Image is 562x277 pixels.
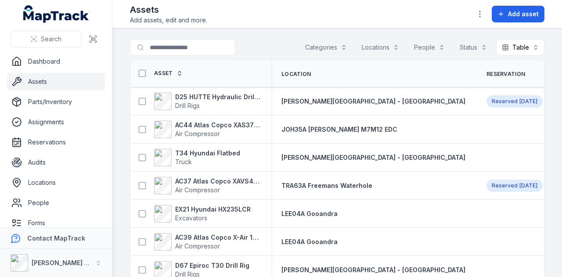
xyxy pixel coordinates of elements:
[281,209,338,218] a: LEE04A Gooandra
[130,4,207,16] h2: Assets
[175,93,260,101] strong: D25 HUTTE Hydraulic Drill Rig
[519,182,537,189] span: [DATE]
[154,205,251,223] a: EX21 Hyundai HX235LCRExcavators
[281,237,338,246] a: LEE04A Gooandra
[281,125,397,134] a: JOH35A [PERSON_NAME] M7M12 EDC
[27,234,85,242] strong: Contact MapTrack
[175,186,220,194] span: Air Compressor
[486,71,525,78] span: Reservation
[519,98,537,104] span: [DATE]
[175,121,260,130] strong: AC44 Atlas Copco XAS375TA
[32,259,104,266] strong: [PERSON_NAME] Group
[154,149,240,166] a: T34 Hyundai FlatbedTruck
[7,154,105,171] a: Audits
[154,121,260,138] a: AC44 Atlas Copco XAS375TAAir Compressor
[41,35,61,43] span: Search
[7,214,105,232] a: Forms
[496,39,544,56] button: Table
[492,6,544,22] button: Add asset
[281,238,338,245] span: LEE04A Gooandra
[7,174,105,191] a: Locations
[23,5,89,23] a: MapTrack
[7,133,105,151] a: Reservations
[175,158,192,165] span: Truck
[130,16,207,25] span: Add assets, edit and more.
[519,182,537,189] time: 22/09/2025, 12:00:00 am
[175,130,220,137] span: Air Compressor
[281,181,372,190] a: TRA63A Freemans Waterhole
[154,233,260,251] a: AC39 Atlas Copco X-Air 1100-25Air Compressor
[508,10,539,18] span: Add asset
[486,95,543,108] div: Reserved
[11,31,81,47] button: Search
[175,149,240,158] strong: T34 Hyundai Flatbed
[154,70,173,77] span: Asset
[299,39,353,56] button: Categories
[175,242,220,250] span: Air Compressor
[281,126,397,133] span: JOH35A [PERSON_NAME] M7M12 EDC
[281,210,338,217] span: LEE04A Gooandra
[175,214,207,222] span: Excavators
[7,53,105,70] a: Dashboard
[281,153,465,162] a: [PERSON_NAME][GEOGRAPHIC_DATA] - [GEOGRAPHIC_DATA]
[519,98,537,105] time: 07/10/2025, 12:00:00 am
[408,39,450,56] button: People
[175,233,260,242] strong: AC39 Atlas Copco X-Air 1100-25
[7,113,105,131] a: Assignments
[281,97,465,105] span: [PERSON_NAME][GEOGRAPHIC_DATA] - [GEOGRAPHIC_DATA]
[281,266,465,274] a: [PERSON_NAME][GEOGRAPHIC_DATA] - [GEOGRAPHIC_DATA]
[154,177,260,194] a: AC37 Atlas Copco XAVS450Air Compressor
[175,177,260,186] strong: AC37 Atlas Copco XAVS450
[454,39,493,56] button: Status
[154,70,183,77] a: Asset
[7,194,105,212] a: People
[281,97,465,106] a: [PERSON_NAME][GEOGRAPHIC_DATA] - [GEOGRAPHIC_DATA]
[486,180,543,192] a: Reserved[DATE]
[486,95,543,108] a: Reserved[DATE]
[7,73,105,90] a: Assets
[486,180,543,192] div: Reserved
[175,261,249,270] strong: D67 Epiroc T30 Drill Rig
[7,93,105,111] a: Parts/Inventory
[175,205,251,214] strong: EX21 Hyundai HX235LCR
[175,102,200,109] span: Drill Rigs
[281,71,311,78] span: Location
[356,39,405,56] button: Locations
[281,154,465,161] span: [PERSON_NAME][GEOGRAPHIC_DATA] - [GEOGRAPHIC_DATA]
[281,182,372,189] span: TRA63A Freemans Waterhole
[154,93,260,110] a: D25 HUTTE Hydraulic Drill RigDrill Rigs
